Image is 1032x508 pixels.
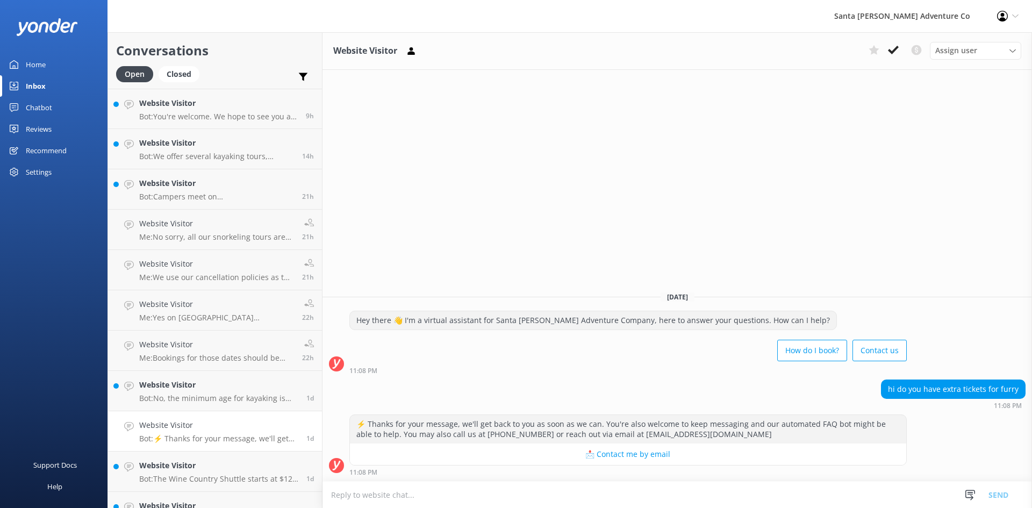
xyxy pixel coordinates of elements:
button: 📩 Contact me by email [350,443,906,465]
a: Website VisitorBot:We offer several kayaking tours, including: - [GEOGRAPHIC_DATA], [GEOGRAPHIC_D... [108,129,322,169]
div: Open [116,66,153,82]
div: Sep 24 2025 11:08pm (UTC -07:00) America/Tijuana [349,367,907,374]
h4: Website Visitor [139,379,298,391]
a: Website VisitorBot:You're welcome. We hope to see you at [GEOGRAPHIC_DATA][PERSON_NAME] Adventure... [108,89,322,129]
p: Me: Bookings for those dates should be available closer to November/December, thanks! [139,353,294,363]
h4: Website Visitor [139,137,294,149]
img: yonder-white-logo.png [16,18,78,36]
span: Sep 25 2025 10:40am (UTC -07:00) America/Tijuana [302,192,314,201]
a: Website VisitorMe:Bookings for those dates should be available closer to November/December, thank... [108,331,322,371]
p: Bot: The Wine Country Shuttle starts at $129 per person. Tasting fees are not included and tend t... [139,474,298,484]
p: Bot: We offer several kayaking tours, including: - [GEOGRAPHIC_DATA], [GEOGRAPHIC_DATA], and Gavi... [139,152,294,161]
span: Sep 25 2025 10:08am (UTC -07:00) America/Tijuana [302,353,314,362]
p: Me: We use our cancellation policies as the standard so we don't tend to step outside of those po... [139,273,294,282]
div: Reviews [26,118,52,140]
h4: Website Visitor [139,339,294,350]
div: Home [26,54,46,75]
div: Sep 24 2025 11:08pm (UTC -07:00) America/Tijuana [349,468,907,476]
p: Bot: Campers meet on [GEOGRAPHIC_DATA][PERSON_NAME] at the Adventure Corral for kayak tours. [139,192,294,202]
h4: Website Visitor [139,177,294,189]
a: Website VisitorBot:⚡ Thanks for your message, we'll get back to you as soon as we can. You're als... [108,411,322,452]
div: Chatbot [26,97,52,118]
a: Website VisitorBot:The Wine Country Shuttle starts at $129 per person. Tasting fees are not inclu... [108,452,322,492]
a: Open [116,68,159,80]
p: Bot: You're welcome. We hope to see you at [GEOGRAPHIC_DATA][PERSON_NAME] Adventure Co. soon! [139,112,298,121]
button: Contact us [852,340,907,361]
span: Sep 24 2025 11:08pm (UTC -07:00) America/Tijuana [306,434,314,443]
strong: 11:08 PM [349,368,377,374]
h2: Conversations [116,40,314,61]
h4: Website Visitor [139,298,294,310]
p: Bot: No, the minimum age for kayaking is [DEMOGRAPHIC_DATA]. [139,393,298,403]
div: Help [47,476,62,497]
div: Settings [26,161,52,183]
h4: Website Visitor [139,419,298,431]
div: ⚡ Thanks for your message, we'll get back to you as soon as we can. You're also welcome to keep m... [350,415,906,443]
h4: Website Visitor [139,258,294,270]
button: How do I book? [777,340,847,361]
p: Me: Yes on [GEOGRAPHIC_DATA][PERSON_NAME], specifically Scorpion Anchorage. [139,313,294,323]
div: Assign User [930,42,1021,59]
span: Sep 25 2025 10:09am (UTC -07:00) America/Tijuana [302,313,314,322]
a: Website VisitorMe:Yes on [GEOGRAPHIC_DATA][PERSON_NAME], specifically Scorpion Anchorage.22h [108,290,322,331]
div: Recommend [26,140,67,161]
h4: Website Visitor [139,460,298,471]
span: Sep 25 2025 10:45pm (UTC -07:00) America/Tijuana [306,111,314,120]
a: Website VisitorBot:No, the minimum age for kayaking is [DEMOGRAPHIC_DATA].1d [108,371,322,411]
span: Sep 25 2025 10:12am (UTC -07:00) America/Tijuana [302,273,314,282]
span: Sep 25 2025 05:51pm (UTC -07:00) America/Tijuana [302,152,314,161]
span: [DATE] [661,292,694,302]
p: Bot: ⚡ Thanks for your message, we'll get back to you as soon as we can. You're also welcome to k... [139,434,298,443]
div: Hey there 👋 I'm a virtual assistant for Santa [PERSON_NAME] Adventure Company, here to answer you... [350,311,836,330]
span: Assign user [935,45,977,56]
strong: 11:08 PM [349,469,377,476]
div: Sep 24 2025 11:08pm (UTC -07:00) America/Tijuana [881,402,1026,409]
span: Sep 25 2025 07:10am (UTC -07:00) America/Tijuana [306,393,314,403]
h4: Website Visitor [139,218,294,230]
a: Closed [159,68,205,80]
div: Support Docs [33,454,77,476]
h4: Website Visitor [139,97,298,109]
a: Website VisitorBot:Campers meet on [GEOGRAPHIC_DATA][PERSON_NAME] at the Adventure Corral for kay... [108,169,322,210]
div: hi do you have extra tickets for furry [881,380,1025,398]
a: Website VisitorMe:We use our cancellation policies as the standard so we don't tend to step outsi... [108,250,322,290]
span: Sep 24 2025 10:28pm (UTC -07:00) America/Tijuana [306,474,314,483]
a: Website VisitorMe:No sorry, all our snorkeling tours are done after September ends and then come ... [108,210,322,250]
div: Inbox [26,75,46,97]
p: Me: No sorry, all our snorkeling tours are done after September ends and then come back closer to... [139,232,294,242]
h3: Website Visitor [333,44,397,58]
span: Sep 25 2025 10:13am (UTC -07:00) America/Tijuana [302,232,314,241]
strong: 11:08 PM [994,403,1022,409]
div: Closed [159,66,199,82]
